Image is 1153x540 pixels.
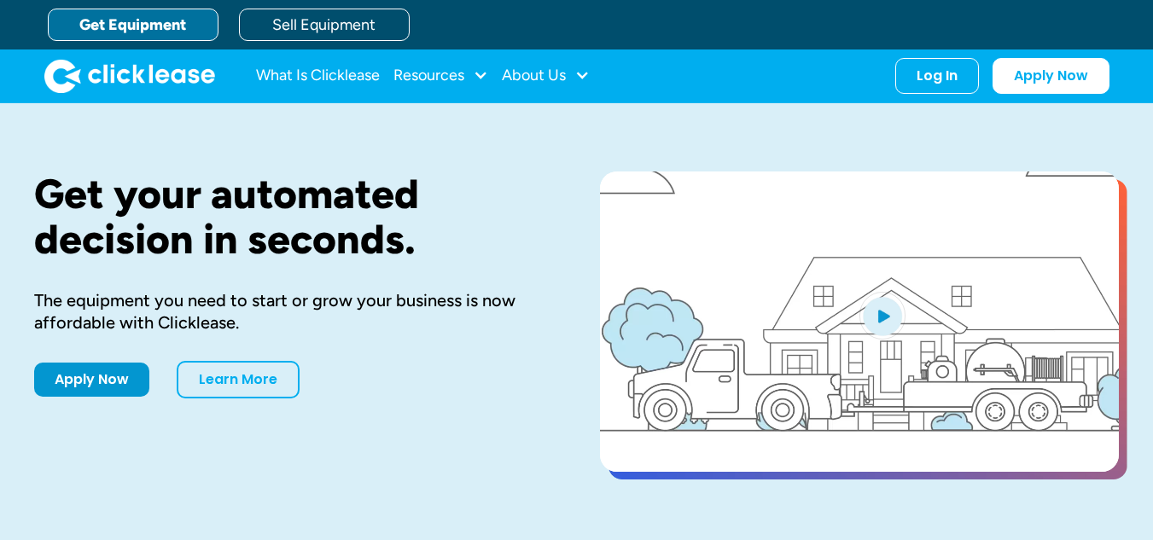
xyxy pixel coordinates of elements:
[502,59,590,93] div: About Us
[256,59,380,93] a: What Is Clicklease
[917,67,958,84] div: Log In
[44,59,215,93] img: Clicklease logo
[239,9,410,41] a: Sell Equipment
[600,171,1119,472] a: open lightbox
[859,292,906,340] img: Blue play button logo on a light blue circular background
[34,289,545,334] div: The equipment you need to start or grow your business is now affordable with Clicklease.
[993,58,1109,94] a: Apply Now
[34,363,149,397] a: Apply Now
[34,171,545,262] h1: Get your automated decision in seconds.
[48,9,218,41] a: Get Equipment
[177,361,300,398] a: Learn More
[44,59,215,93] a: home
[393,59,488,93] div: Resources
